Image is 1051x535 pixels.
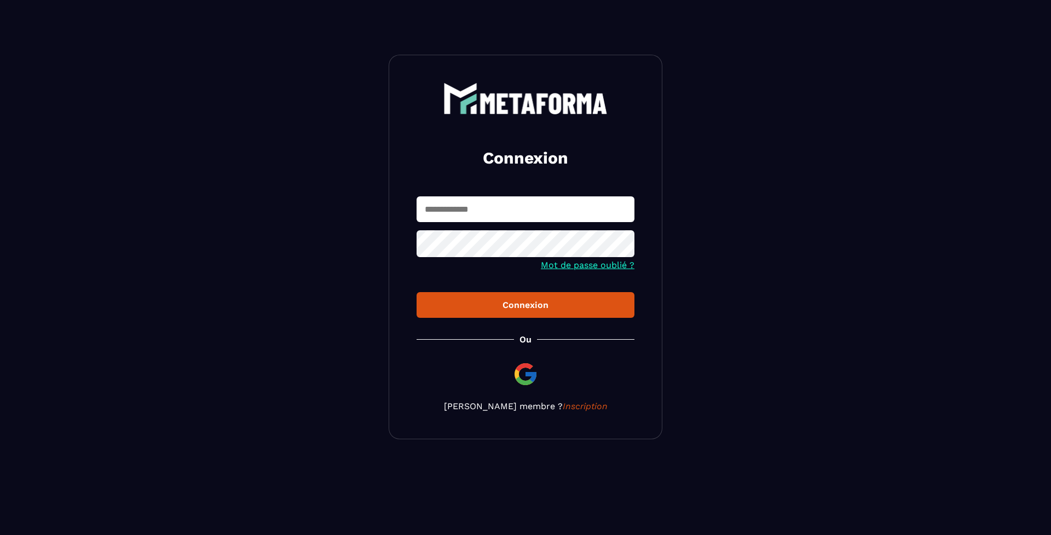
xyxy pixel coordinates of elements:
[417,401,634,411] p: [PERSON_NAME] membre ?
[512,361,539,387] img: google
[430,147,621,169] h2: Connexion
[563,401,608,411] a: Inscription
[417,292,634,318] button: Connexion
[443,83,608,114] img: logo
[519,334,532,345] p: Ou
[541,260,634,270] a: Mot de passe oublié ?
[425,300,626,310] div: Connexion
[417,83,634,114] a: logo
